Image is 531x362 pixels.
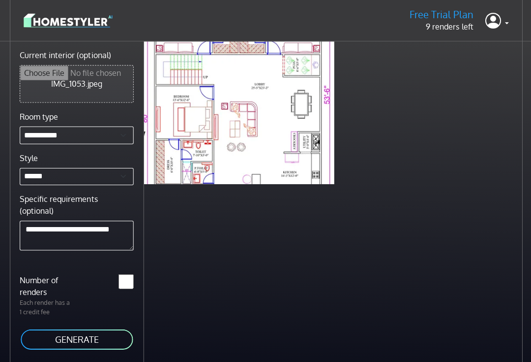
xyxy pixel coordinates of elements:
label: Room type [20,110,58,122]
label: Number of renders [14,273,76,297]
p: 9 renders left [409,21,472,33]
p: Each render has a 1 credit fee [14,297,76,316]
img: logo-3de290ba35641baa71223ecac5eacb59cb85b4c7fdf211dc9aaecaaee71ea2f8.svg [24,12,112,29]
label: Current interior (optional) [20,49,111,61]
h5: Free Trial Plan [409,8,472,21]
button: GENERATE [20,328,134,350]
label: Style [20,152,38,164]
label: Specific requirements (optional) [20,193,133,216]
